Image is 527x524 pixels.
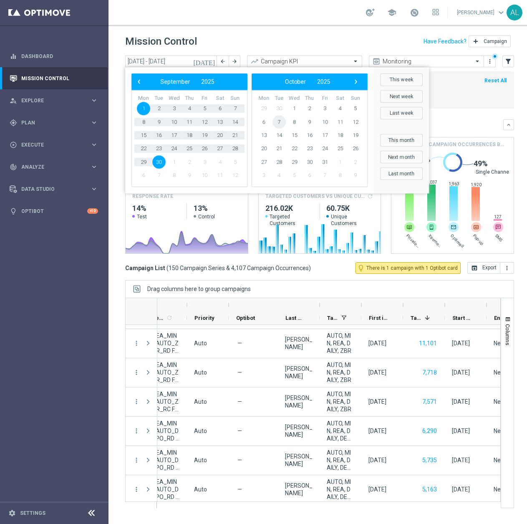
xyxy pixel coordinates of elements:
[151,95,167,102] th: weekday
[183,102,196,115] span: 4
[183,129,196,142] span: 18
[257,115,270,129] span: 6
[21,120,90,125] span: Plan
[9,186,98,192] button: Data Studio keyboard_arrow_right
[227,95,243,102] th: weekday
[229,102,242,115] span: 7
[287,115,301,129] span: 8
[507,5,522,20] div: AL
[312,76,336,87] button: 2025
[182,95,197,102] th: weekday
[194,203,241,213] h2: 13%
[497,8,506,17] span: keyboard_arrow_down
[126,446,157,475] div: Press SPACE to select this row.
[125,35,197,48] h1: Mission Control
[387,8,396,17] span: school
[380,151,423,163] button: Next month
[369,56,484,67] ng-select: Monitoring
[197,95,212,102] th: weekday
[10,208,17,215] i: lightbulb
[467,264,514,271] multiple-options-button: Export to CSV
[10,97,90,104] div: Explore
[257,142,270,155] span: 20
[90,96,98,104] i: keyboard_arrow_right
[133,398,140,405] button: more_vert
[20,511,45,516] a: Settings
[504,265,510,271] i: more_vert
[411,315,421,321] span: Targeted Customers
[421,455,438,466] button: 5,735
[285,78,306,85] span: October
[229,155,242,169] span: 5
[380,134,423,147] button: This month
[303,102,316,115] span: 2
[183,169,196,182] span: 9
[213,129,227,142] span: 20
[421,426,438,436] button: 6,290
[327,361,354,384] span: AUTO, MIN, REA, DAILY, ZBR
[250,57,259,66] i: trending_up
[424,38,466,44] input: Have Feedback?
[421,397,438,407] button: 7,571
[237,369,242,376] span: —
[133,369,140,376] i: more_vert
[333,95,348,102] th: weekday
[426,180,437,185] span: 2,037
[9,119,98,126] button: gps_fixed Plan keyboard_arrow_right
[9,142,98,148] button: play_circle_outline Execute keyboard_arrow_right
[198,213,215,220] span: Control
[9,208,98,215] div: lightbulb Optibot +10
[474,159,488,169] span: 49%
[213,115,227,129] span: 13
[272,115,286,129] span: 7
[194,340,207,347] span: Auto
[152,332,180,354] span: REA_MIN_AUTO_ZBR_RD FLOW KAMPANIA NR 1 100%-50 PLN_DAILY
[302,95,318,102] th: weekday
[152,142,166,155] span: 23
[10,185,90,193] div: Data Studio
[368,339,386,347] div: 01 Sep 2025, Monday
[272,95,287,102] th: weekday
[484,76,507,85] button: Reset All
[471,182,482,187] span: 1,920
[303,115,316,129] span: 9
[426,222,436,232] div: XtremePush
[333,129,347,142] span: 18
[236,315,255,321] span: Optibot
[9,75,98,82] button: Mission Control
[317,78,330,85] span: 2025
[303,129,316,142] span: 16
[10,163,17,171] i: track_changes
[21,45,98,67] a: Dashboard
[126,358,157,387] div: Press SPACE to select this row.
[449,233,466,250] span: Optimail
[10,141,90,149] div: Execute
[333,155,347,169] span: 1
[421,367,438,378] button: 7,718
[137,213,147,220] span: Test
[265,213,313,227] span: Targeted Customers
[493,222,503,232] img: message-text.svg
[9,53,98,60] button: equalizer Dashboard
[137,102,150,115] span: 1
[90,185,98,193] i: keyboard_arrow_right
[183,115,196,129] span: 11
[167,102,181,115] span: 3
[380,167,423,180] button: Last month
[449,222,459,232] img: email.svg
[349,155,362,169] span: 2
[137,169,150,182] span: 6
[153,315,165,321] span: Templates
[272,129,286,142] span: 14
[125,67,429,193] bs-daterangepicker-container: calendar
[357,264,365,272] i: lightbulb_outline
[380,90,423,103] button: Next week
[427,233,444,250] span: XtremePush
[152,169,166,182] span: 7
[133,339,140,347] i: more_vert
[333,115,347,129] span: 11
[493,222,503,232] div: SMS
[196,76,220,87] button: 2025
